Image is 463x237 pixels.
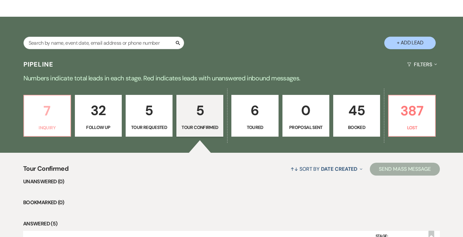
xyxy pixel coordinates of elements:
[236,124,274,131] p: Toured
[23,198,440,207] li: Bookmarked (0)
[288,160,365,178] button: Sort By Date Created
[384,37,436,49] button: + Add Lead
[370,163,440,176] button: Send Mass Message
[28,100,67,122] p: 7
[23,37,184,49] input: Search by name, event date, email address or phone number
[126,95,173,137] a: 5Tour Requested
[337,124,376,131] p: Booked
[23,95,71,137] a: 7Inquiry
[393,100,431,122] p: 387
[231,95,278,137] a: 6Toured
[282,95,329,137] a: 0Proposal Sent
[287,124,325,131] p: Proposal Sent
[79,100,118,121] p: 32
[321,166,357,172] span: Date Created
[236,100,274,121] p: 6
[130,124,168,131] p: Tour Requested
[28,124,67,131] p: Inquiry
[290,166,298,172] span: ↑↓
[23,60,54,69] h3: Pipeline
[405,56,440,73] button: Filters
[333,95,380,137] a: 45Booked
[287,100,325,121] p: 0
[181,124,219,131] p: Tour Confirmed
[130,100,168,121] p: 5
[79,124,118,131] p: Follow Up
[176,95,223,137] a: 5Tour Confirmed
[0,73,463,83] p: Numbers indicate total leads in each stage. Red indicates leads with unanswered inbound messages.
[393,124,431,131] p: Lost
[337,100,376,121] p: 45
[23,220,440,228] li: Answered (5)
[23,164,68,178] span: Tour Confirmed
[181,100,219,121] p: 5
[23,178,440,186] li: Unanswered (0)
[75,95,122,137] a: 32Follow Up
[388,95,436,137] a: 387Lost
